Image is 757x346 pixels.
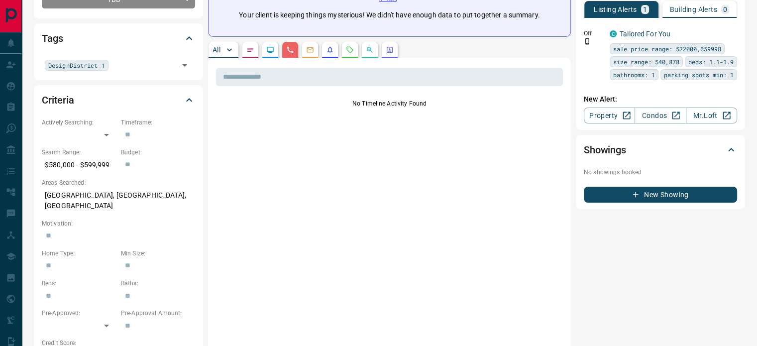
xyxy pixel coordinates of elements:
p: Motivation: [42,219,195,228]
p: All [213,46,220,53]
svg: Notes [246,46,254,54]
a: Condos [635,108,686,123]
p: No Timeline Activity Found [216,99,563,108]
p: No showings booked [584,168,737,177]
p: Search Range: [42,148,116,157]
p: Pre-Approved: [42,309,116,318]
p: Off [584,29,604,38]
div: Tags [42,26,195,50]
p: Actively Searching: [42,118,116,127]
span: parking spots min: 1 [664,70,734,80]
svg: Requests [346,46,354,54]
p: 0 [723,6,727,13]
p: 1 [643,6,647,13]
span: DesignDistrict_1 [48,60,105,70]
div: Criteria [42,88,195,112]
p: Baths: [121,279,195,288]
svg: Opportunities [366,46,374,54]
div: Showings [584,138,737,162]
a: Mr.Loft [686,108,737,123]
p: Beds: [42,279,116,288]
p: Building Alerts [670,6,717,13]
button: New Showing [584,187,737,203]
span: sale price range: 522000,659998 [613,44,721,54]
p: Pre-Approval Amount: [121,309,195,318]
span: beds: 1.1-1.9 [688,57,734,67]
p: Home Type: [42,249,116,258]
svg: Calls [286,46,294,54]
svg: Agent Actions [386,46,394,54]
p: Timeframe: [121,118,195,127]
div: condos.ca [610,30,617,37]
svg: Lead Browsing Activity [266,46,274,54]
p: Areas Searched: [42,178,195,187]
h2: Showings [584,142,626,158]
svg: Emails [306,46,314,54]
a: Property [584,108,635,123]
p: [GEOGRAPHIC_DATA], [GEOGRAPHIC_DATA], [GEOGRAPHIC_DATA] [42,187,195,214]
p: Min Size: [121,249,195,258]
svg: Push Notification Only [584,38,591,45]
svg: Listing Alerts [326,46,334,54]
p: Your client is keeping things mysterious! We didn't have enough data to put together a summary. [239,10,540,20]
p: $580,000 - $599,999 [42,157,116,173]
span: bathrooms: 1 [613,70,655,80]
button: Open [178,58,192,72]
p: Listing Alerts [594,6,637,13]
a: Tailored For You [620,30,670,38]
span: size range: 540,878 [613,57,679,67]
h2: Criteria [42,92,74,108]
p: Budget: [121,148,195,157]
p: New Alert: [584,94,737,105]
h2: Tags [42,30,63,46]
